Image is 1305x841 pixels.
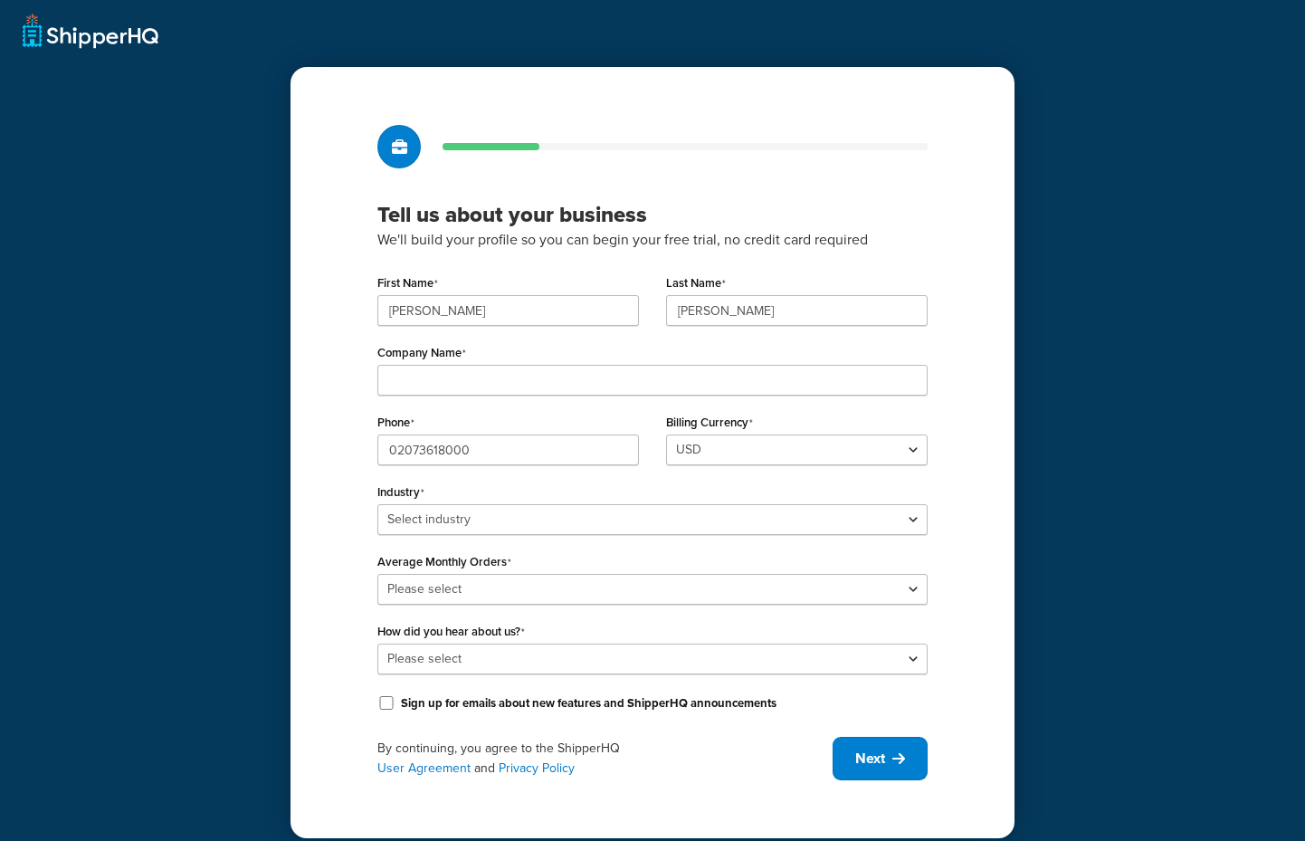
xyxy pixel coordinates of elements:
[377,625,525,639] label: How did you hear about us?
[401,695,776,712] label: Sign up for emails about new features and ShipperHQ announcements
[377,276,438,291] label: First Name
[377,485,424,500] label: Industry
[855,749,885,769] span: Next
[377,228,928,252] p: We'll build your profile so you can begin your free trial, no credit card required
[833,737,928,780] button: Next
[666,276,726,291] label: Last Name
[666,416,753,430] label: Billing Currency
[377,416,414,430] label: Phone
[377,759,471,778] a: User Agreement
[377,555,511,569] label: Average Monthly Orders
[499,759,575,778] a: Privacy Policy
[377,739,833,779] div: By continuing, you agree to the ShipperHQ and
[377,201,928,228] h3: Tell us about your business
[377,346,466,360] label: Company Name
